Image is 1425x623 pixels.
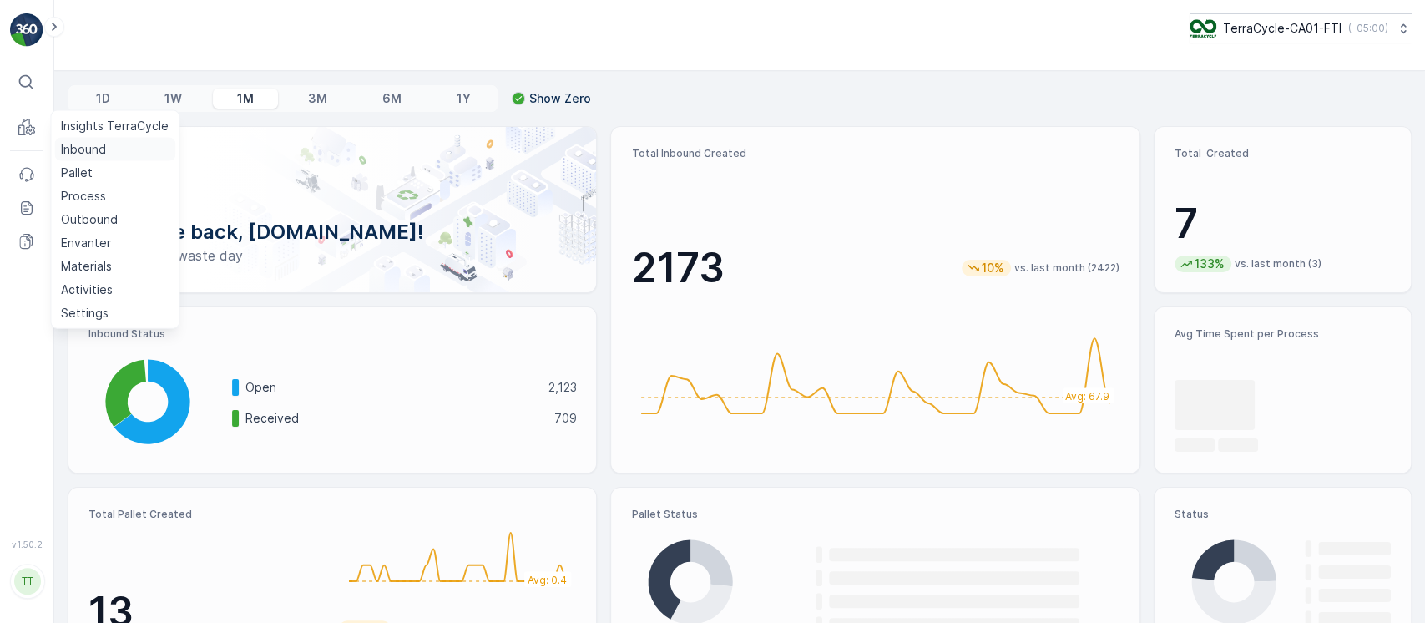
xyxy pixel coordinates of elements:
[1223,20,1342,37] p: TerraCycle-CA01-FTI
[1348,22,1388,35] p: ( -05:00 )
[1175,147,1391,160] p: Total Created
[10,553,43,610] button: TT
[1175,199,1391,249] p: 7
[88,508,326,521] p: Total Pallet Created
[1014,261,1119,275] p: vs. last month (2422)
[237,90,254,107] p: 1M
[14,568,41,595] div: TT
[631,508,1119,521] p: Pallet Status
[164,90,182,107] p: 1W
[980,260,1006,276] p: 10%
[1235,257,1321,271] p: vs. last month (3)
[308,90,327,107] p: 3M
[95,219,569,246] p: Welcome back, [DOMAIN_NAME]!
[1193,256,1226,272] p: 133%
[1175,508,1391,521] p: Status
[631,147,1119,160] p: Total Inbound Created
[95,246,569,266] p: Have a zero-waste day
[245,410,543,427] p: Received
[553,410,576,427] p: 709
[456,90,470,107] p: 1Y
[10,539,43,550] span: v 1.50.2
[631,243,724,293] p: 2173
[88,327,576,341] p: Inbound Status
[1175,327,1391,341] p: Avg Time Spent per Process
[96,90,110,107] p: 1D
[1190,13,1412,43] button: TerraCycle-CA01-FTI(-05:00)
[382,90,402,107] p: 6M
[10,13,43,47] img: logo
[529,90,591,107] p: Show Zero
[1190,19,1216,38] img: TC_BVHiTW6.png
[245,379,537,396] p: Open
[548,379,576,396] p: 2,123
